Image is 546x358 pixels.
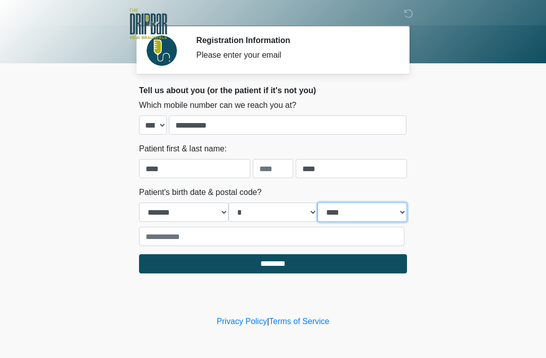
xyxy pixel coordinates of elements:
label: Patient first & last name: [139,143,226,155]
h2: Tell us about you (or the patient if it's not you) [139,86,407,95]
img: Agent Avatar [147,35,177,66]
label: Patient's birth date & postal code? [139,186,261,198]
img: The DRIPBaR - New Braunfels Logo [129,8,167,41]
div: Please enter your email [196,49,392,61]
a: | [267,317,269,326]
a: Terms of Service [269,317,329,326]
label: Which mobile number can we reach you at? [139,99,296,111]
a: Privacy Policy [217,317,267,326]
